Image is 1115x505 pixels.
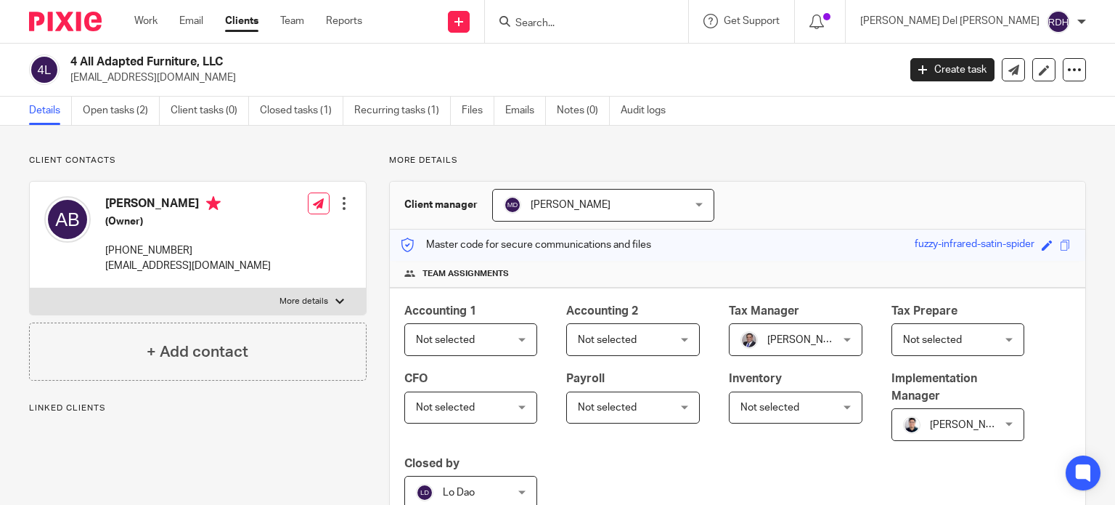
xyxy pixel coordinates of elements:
[404,305,476,317] span: Accounting 1
[147,341,248,363] h4: + Add contact
[767,335,847,345] span: [PERSON_NAME]
[134,14,158,28] a: Work
[279,296,328,307] p: More details
[29,403,367,414] p: Linked clients
[416,484,433,501] img: svg%3E
[566,373,605,384] span: Payroll
[443,488,475,498] span: Lo Dao
[70,54,725,70] h2: 4 All Adapted Furniture, LLC
[566,305,638,317] span: Accounting 2
[179,14,203,28] a: Email
[462,97,494,125] a: Files
[860,14,1040,28] p: [PERSON_NAME] Del [PERSON_NAME]
[206,196,221,211] i: Primary
[401,238,651,252] p: Master code for secure communications and files
[422,268,509,280] span: Team assignments
[903,335,962,345] span: Not selected
[724,16,780,26] span: Get Support
[29,12,102,31] img: Pixie
[1047,10,1070,33] img: svg%3E
[44,196,91,243] img: svg%3E
[326,14,362,28] a: Reports
[29,155,367,166] p: Client contacts
[729,373,782,384] span: Inventory
[416,335,475,345] span: Not selected
[910,58,994,81] a: Create task
[70,70,889,85] p: [EMAIL_ADDRESS][DOMAIN_NAME]
[504,196,521,214] img: svg%3E
[416,403,475,413] span: Not selected
[740,403,799,413] span: Not selected
[891,305,957,317] span: Tax Prepare
[740,331,758,349] img: thumbnail_IMG_0720.jpg
[531,200,610,210] span: [PERSON_NAME]
[105,214,271,229] h5: (Owner)
[83,97,160,125] a: Open tasks (2)
[557,97,610,125] a: Notes (0)
[389,155,1086,166] p: More details
[105,196,271,214] h4: [PERSON_NAME]
[404,198,478,212] h3: Client manager
[404,458,460,469] span: Closed by
[171,97,249,125] a: Client tasks (0)
[621,97,677,125] a: Audit logs
[29,54,60,85] img: svg%3E
[903,416,920,434] img: IMG_0272.png
[915,237,1034,254] div: fuzzy-infrared-satin-spider
[505,97,546,125] a: Emails
[225,14,258,28] a: Clients
[578,335,637,345] span: Not selected
[404,373,428,384] span: CFO
[891,373,977,401] span: Implementation Manager
[29,97,72,125] a: Details
[930,420,1010,430] span: [PERSON_NAME]
[280,14,304,28] a: Team
[354,97,451,125] a: Recurring tasks (1)
[105,259,271,273] p: [EMAIL_ADDRESS][DOMAIN_NAME]
[514,17,645,31] input: Search
[578,403,637,413] span: Not selected
[729,305,799,317] span: Tax Manager
[105,243,271,258] p: [PHONE_NUMBER]
[260,97,343,125] a: Closed tasks (1)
